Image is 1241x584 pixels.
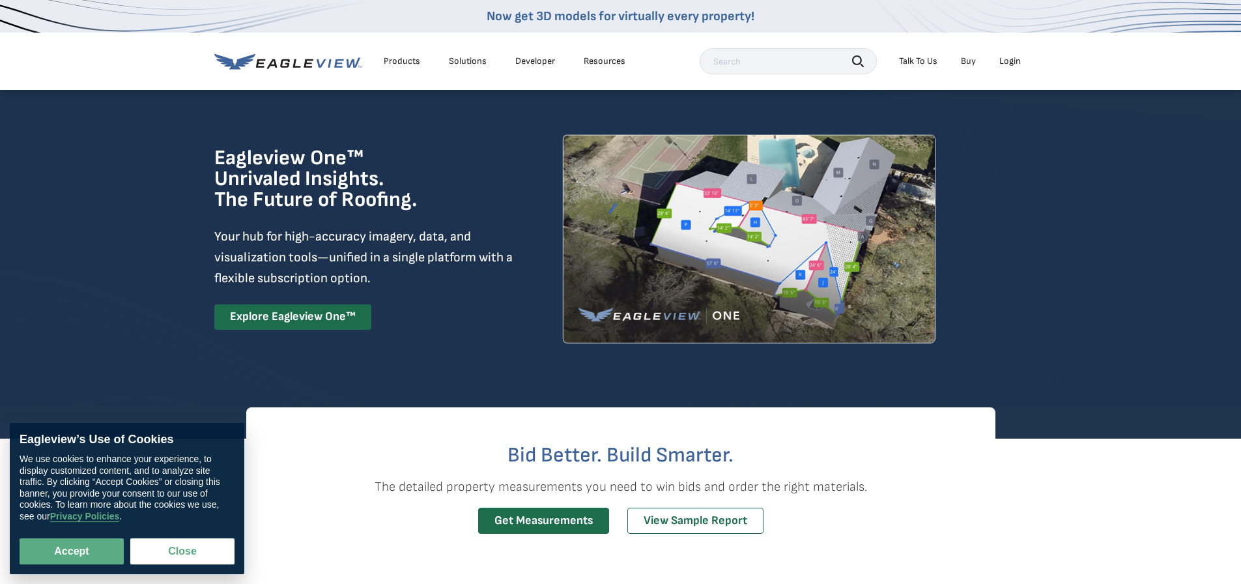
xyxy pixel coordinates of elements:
div: Login [999,55,1021,67]
a: Get Measurements [478,508,609,534]
a: Developer [515,55,555,67]
div: Resources [584,55,625,67]
button: Accept [20,538,124,564]
p: Your hub for high-accuracy imagery, data, and visualization tools—unified in a single platform wi... [214,226,515,289]
a: View Sample Report [627,508,763,534]
a: Explore Eagleview One™ [214,304,371,330]
h2: Bid Better. Build Smarter. [246,445,995,466]
button: Close [130,538,235,564]
a: Now get 3D models for virtually every property! [487,8,754,24]
h1: Eagleview One™ Unrivaled Insights. The Future of Roofing. [214,148,483,211]
div: Solutions [449,55,487,67]
div: We use cookies to enhance your experience, to display customized content, and to analyze site tra... [20,454,235,522]
input: Search [700,48,877,74]
p: The detailed property measurements you need to win bids and order the right materials. [246,476,995,497]
a: Privacy Policies [50,511,120,522]
a: Buy [961,55,976,67]
div: Eagleview’s Use of Cookies [20,433,235,447]
div: Products [384,55,420,67]
div: Talk To Us [899,55,937,67]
